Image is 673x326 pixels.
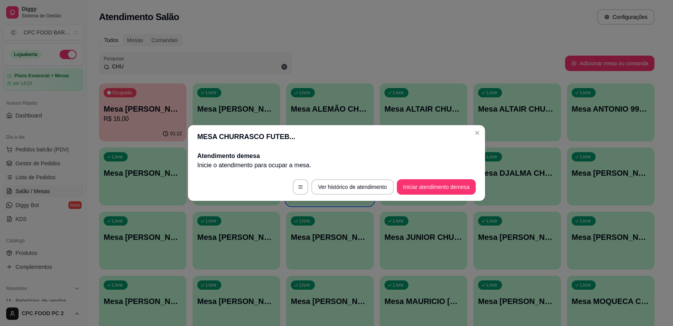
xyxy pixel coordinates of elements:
[188,125,485,148] header: MESA CHURRASCO FUTEB...
[311,179,394,195] button: Ver histórico de atendimento
[197,151,476,161] h2: Atendimento de mesa
[471,127,483,139] button: Close
[197,161,476,170] p: Inicie o atendimento para ocupar a mesa .
[397,179,476,195] button: Iniciar atendimento demesa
